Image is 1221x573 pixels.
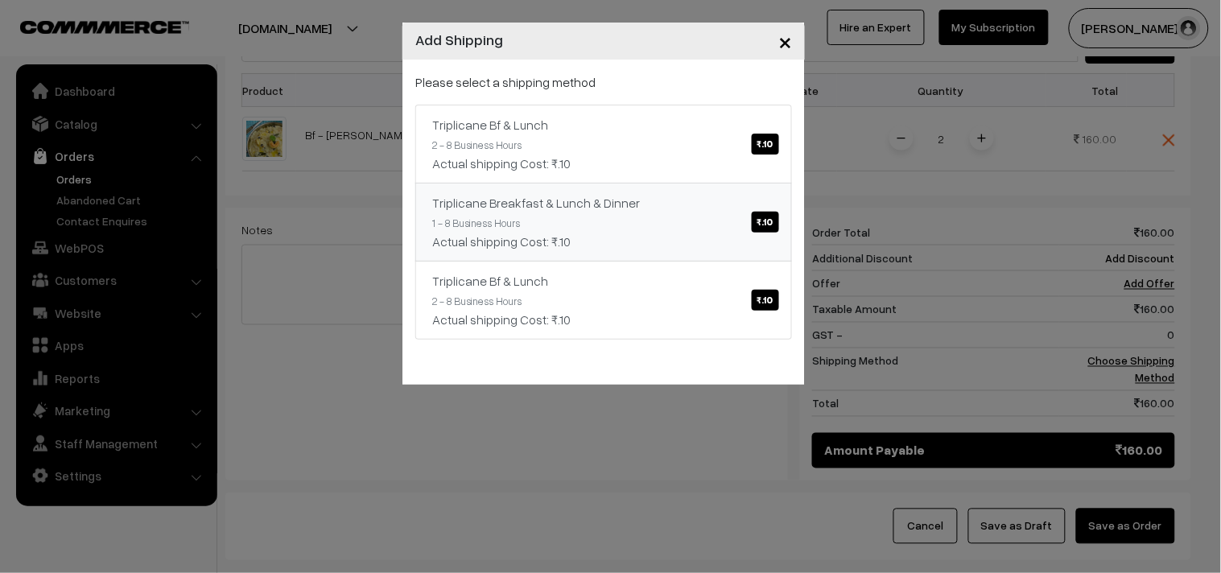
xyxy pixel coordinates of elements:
[778,26,792,56] span: ×
[432,310,775,329] div: Actual shipping Cost: ₹.10
[752,134,779,155] span: ₹.10
[432,232,775,251] div: Actual shipping Cost: ₹.10
[415,183,792,262] a: Triplicane Breakfast & Lunch & Dinner₹.10 1 - 8 Business HoursActual shipping Cost: ₹.10
[765,16,805,66] button: Close
[432,138,522,151] small: 2 - 8 Business Hours
[432,271,775,291] div: Triplicane Bf & Lunch
[752,212,779,233] span: ₹.10
[432,154,775,173] div: Actual shipping Cost: ₹.10
[432,193,775,212] div: Triplicane Breakfast & Lunch & Dinner
[432,216,520,229] small: 1 - 8 Business Hours
[415,261,792,340] a: Triplicane Bf & Lunch₹.10 2 - 8 Business HoursActual shipping Cost: ₹.10
[415,72,792,92] p: Please select a shipping method
[432,115,775,134] div: Triplicane Bf & Lunch
[752,290,779,311] span: ₹.10
[415,105,792,183] a: Triplicane Bf & Lunch₹.10 2 - 8 Business HoursActual shipping Cost: ₹.10
[415,29,503,51] h4: Add Shipping
[432,295,522,307] small: 2 - 8 Business Hours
